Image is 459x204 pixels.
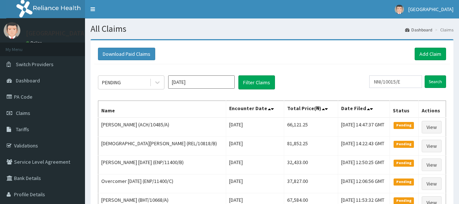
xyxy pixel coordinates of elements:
[168,75,235,89] input: Select Month and Year
[394,122,414,129] span: Pending
[422,177,442,190] a: View
[226,101,284,118] th: Encounter Date
[408,6,453,13] span: [GEOGRAPHIC_DATA]
[284,156,338,174] td: 32,433.00
[422,140,442,152] a: View
[284,137,338,156] td: 81,852.25
[284,118,338,137] td: 66,121.25
[16,110,30,116] span: Claims
[98,101,226,118] th: Name
[16,77,40,84] span: Dashboard
[394,197,414,204] span: Pending
[98,156,226,174] td: [PERSON_NAME] [DATE] (ENP/11400/B)
[226,137,284,156] td: [DATE]
[284,174,338,193] td: 37,827.00
[16,126,29,133] span: Tariffs
[418,101,446,118] th: Actions
[284,101,338,118] th: Total Price(₦)
[98,118,226,137] td: [PERSON_NAME] (ACH/10485/A)
[226,156,284,174] td: [DATE]
[26,40,44,45] a: Online
[369,75,422,88] input: Search by HMO ID
[338,118,390,137] td: [DATE] 14:47:37 GMT
[16,61,54,68] span: Switch Providers
[390,101,418,118] th: Status
[338,156,390,174] td: [DATE] 12:50:25 GMT
[338,174,390,193] td: [DATE] 12:06:56 GMT
[226,174,284,193] td: [DATE]
[226,118,284,137] td: [DATE]
[394,178,414,185] span: Pending
[394,141,414,147] span: Pending
[91,24,453,34] h1: All Claims
[433,27,453,33] li: Claims
[238,75,275,89] button: Filter Claims
[26,30,87,37] p: [GEOGRAPHIC_DATA]
[425,75,446,88] input: Search
[422,121,442,133] a: View
[98,174,226,193] td: Overcomer [DATE] (ENP/11400/C)
[102,79,121,86] div: PENDING
[405,27,432,33] a: Dashboard
[422,159,442,171] a: View
[98,48,155,60] button: Download Paid Claims
[338,101,390,118] th: Date Filed
[395,5,404,14] img: User Image
[394,160,414,166] span: Pending
[4,22,20,39] img: User Image
[98,137,226,156] td: [DEMOGRAPHIC_DATA][PERSON_NAME] (REL/10818/B)
[415,48,446,60] a: Add Claim
[338,137,390,156] td: [DATE] 14:22:43 GMT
